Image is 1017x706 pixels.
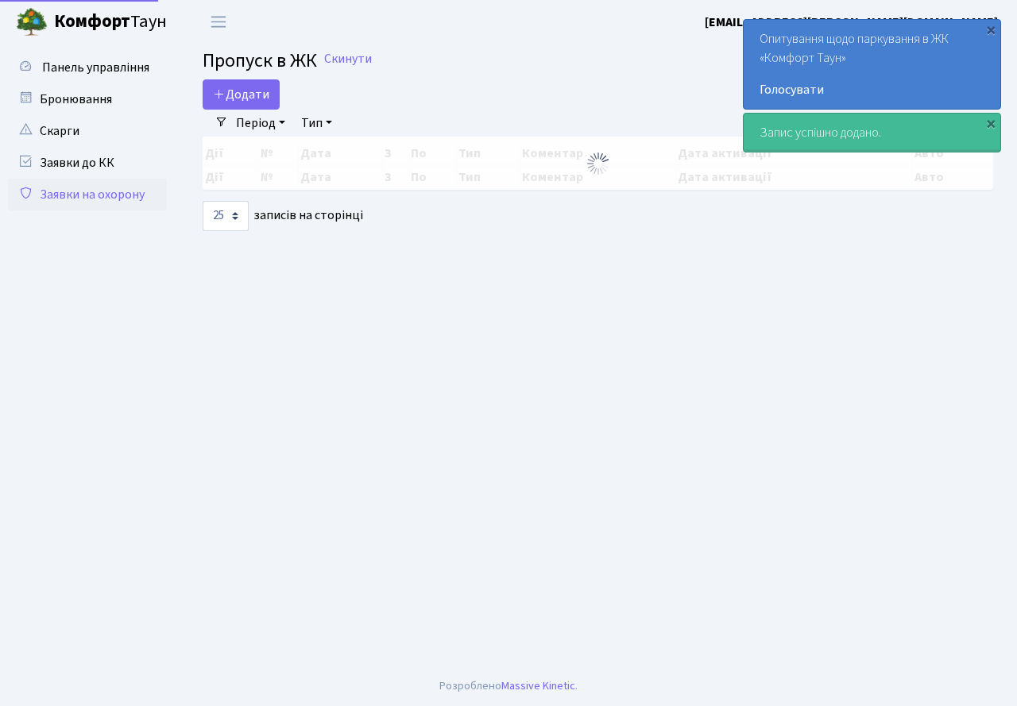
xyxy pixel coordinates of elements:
a: [EMAIL_ADDRESS][PERSON_NAME][DOMAIN_NAME] [705,13,998,32]
a: Скинути [324,52,372,67]
button: Переключити навігацію [199,9,238,35]
div: Запис успішно додано. [744,114,1000,152]
span: Пропуск в ЖК [203,47,317,75]
select: записів на сторінці [203,201,249,231]
a: Бронювання [8,83,167,115]
a: Голосувати [760,80,984,99]
div: Розроблено . [439,677,578,695]
span: Додати [213,86,269,103]
a: Заявки до КК [8,147,167,179]
img: Обробка... [586,151,611,176]
div: Опитування щодо паркування в ЖК «Комфорт Таун» [744,20,1000,109]
b: Комфорт [54,9,130,34]
label: записів на сторінці [203,201,363,231]
a: Додати [203,79,280,110]
span: Панель управління [42,59,149,76]
a: Скарги [8,115,167,147]
a: Панель управління [8,52,167,83]
a: Період [230,110,292,137]
div: × [983,115,999,131]
b: [EMAIL_ADDRESS][PERSON_NAME][DOMAIN_NAME] [705,14,998,31]
img: logo.png [16,6,48,38]
div: × [983,21,999,37]
span: Таун [54,9,167,36]
a: Заявки на охорону [8,179,167,210]
a: Тип [295,110,338,137]
a: Massive Kinetic [501,677,575,694]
